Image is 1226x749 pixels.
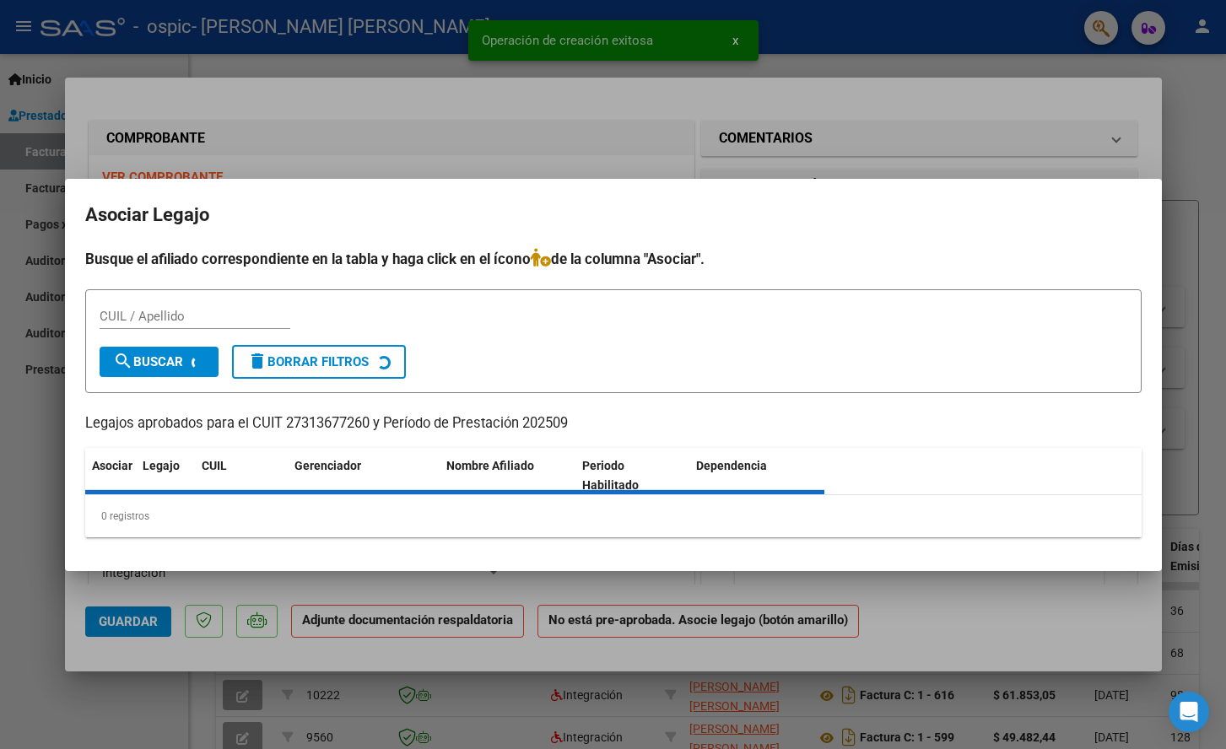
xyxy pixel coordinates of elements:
mat-icon: delete [247,350,267,370]
datatable-header-cell: CUIL [195,447,288,503]
span: Nombre Afiliado [446,458,534,471]
mat-icon: search [113,350,133,370]
span: Dependencia [695,458,766,471]
datatable-header-cell: Gerenciador [288,447,440,503]
datatable-header-cell: Periodo Habilitado [575,447,689,503]
span: Buscar [113,353,183,369]
button: Borrar Filtros [232,344,406,378]
span: Gerenciador [294,458,361,471]
span: Periodo Habilitado [581,458,638,491]
h2: Asociar Legajo [85,199,1142,231]
datatable-header-cell: Asociar [85,447,136,503]
span: CUIL [202,458,227,471]
datatable-header-cell: Legajo [136,447,195,503]
datatable-header-cell: Dependencia [689,447,824,503]
span: Borrar Filtros [247,353,369,369]
datatable-header-cell: Nombre Afiliado [440,447,575,503]
span: Asociar [92,458,132,471]
div: 0 registros [85,494,1142,536]
button: Buscar [100,346,219,376]
h4: Busque el afiliado correspondiente en la tabla y haga click en el ícono de la columna "Asociar". [85,248,1142,270]
div: Open Intercom Messenger [1169,692,1209,732]
p: Legajos aprobados para el CUIT 27313677260 y Período de Prestación 202509 [85,412,1142,434]
span: Legajo [143,458,180,471]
